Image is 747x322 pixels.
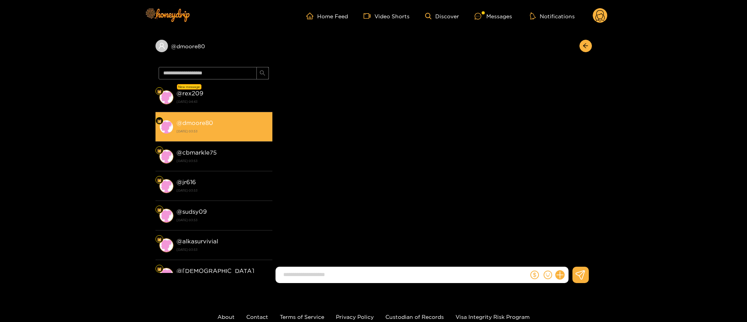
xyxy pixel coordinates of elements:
[177,98,268,105] strong: [DATE] 04:43
[364,12,410,19] a: Video Shorts
[280,314,324,320] a: Terms of Service
[157,148,162,153] img: Fan Level
[157,208,162,212] img: Fan Level
[385,314,444,320] a: Custodian of Records
[579,40,592,52] button: arrow-left
[364,12,374,19] span: video-camera
[177,216,268,223] strong: [DATE] 03:53
[157,89,162,94] img: Fan Level
[260,70,265,77] span: search
[425,13,459,19] a: Discover
[177,267,254,274] strong: @ [DEMOGRAPHIC_DATA]
[177,238,218,245] strong: @ alkasurvivial
[157,237,162,242] img: Fan Level
[177,179,196,185] strong: @ jr616
[159,238,173,252] img: conversation
[306,12,348,19] a: Home Feed
[158,42,165,49] span: user
[157,267,162,271] img: Fan Level
[177,90,203,97] strong: @ rex209
[177,157,268,164] strong: [DATE] 03:53
[177,128,268,135] strong: [DATE] 03:53
[529,269,540,281] button: dollar
[456,314,530,320] a: Visa Integrity Risk Program
[256,67,269,79] button: search
[217,314,235,320] a: About
[177,149,217,156] strong: @ cbmarkle75
[159,268,173,282] img: conversation
[528,12,577,20] button: Notifications
[177,84,201,90] div: New message
[336,314,374,320] a: Privacy Policy
[544,271,552,279] span: smile
[177,187,268,194] strong: [DATE] 03:53
[177,208,207,215] strong: @ sudsy09
[157,119,162,123] img: Fan Level
[177,120,213,126] strong: @ dmoore80
[530,271,539,279] span: dollar
[159,90,173,104] img: conversation
[159,120,173,134] img: conversation
[583,43,588,49] span: arrow-left
[475,12,512,21] div: Messages
[159,150,173,164] img: conversation
[157,178,162,183] img: Fan Level
[306,12,317,19] span: home
[246,314,268,320] a: Contact
[155,40,272,52] div: @dmoore80
[177,246,268,253] strong: [DATE] 03:53
[159,179,173,193] img: conversation
[159,209,173,223] img: conversation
